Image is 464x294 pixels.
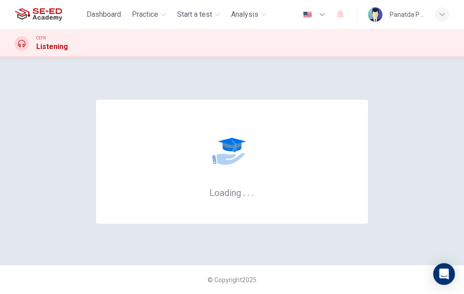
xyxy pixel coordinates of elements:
[302,11,313,18] img: en
[83,6,125,23] button: Dashboard
[132,9,158,20] span: Practice
[209,186,255,198] h6: Loading
[128,6,170,23] button: Practice
[36,41,68,52] h1: Listening
[36,35,46,41] span: CEFR
[251,184,255,199] h6: .
[390,9,424,20] div: Panatda Pattala
[247,184,250,199] h6: .
[242,184,246,199] h6: .
[14,5,62,24] img: SE-ED Academy logo
[227,6,270,23] button: Analysis
[87,9,121,20] span: Dashboard
[368,7,382,22] img: Profile picture
[177,9,212,20] span: Start a test
[231,9,258,20] span: Analysis
[208,276,256,284] span: © Copyright 2025
[433,263,455,285] div: Open Intercom Messenger
[14,5,83,24] a: SE-ED Academy logo
[174,6,224,23] button: Start a test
